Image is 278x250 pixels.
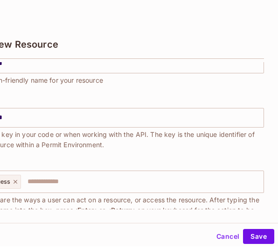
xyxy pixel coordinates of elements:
span: <Return> [107,206,137,214]
span: <Enter> [73,206,99,214]
button: Cancel [213,229,243,244]
button: Save [243,229,274,244]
